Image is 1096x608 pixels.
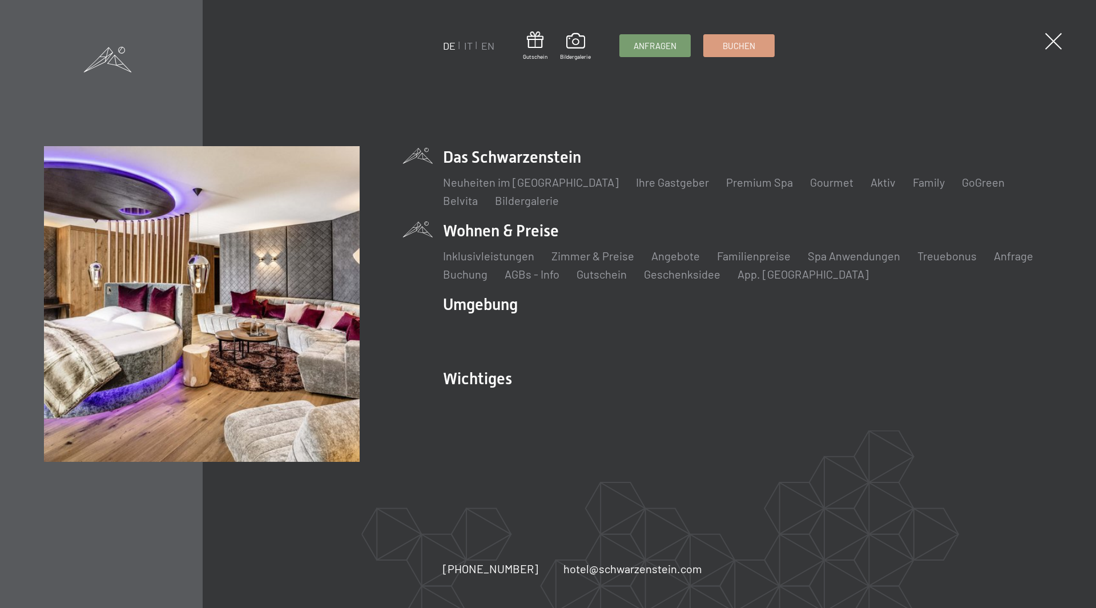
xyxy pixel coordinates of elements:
[523,31,547,61] a: Gutschein
[726,175,793,189] a: Premium Spa
[962,175,1005,189] a: GoGreen
[495,194,559,207] a: Bildergalerie
[523,53,547,61] span: Gutschein
[577,267,627,281] a: Gutschein
[551,249,634,263] a: Zimmer & Preise
[443,267,487,281] a: Buchung
[994,249,1033,263] a: Anfrage
[917,249,977,263] a: Treuebonus
[443,194,478,207] a: Belvita
[44,146,360,462] img: Wellnesshotel Südtirol SCHWARZENSTEIN - Wellnessurlaub in den Alpen, Wandern und Wellness
[871,175,896,189] a: Aktiv
[810,175,853,189] a: Gourmet
[704,35,774,57] a: Buchen
[808,249,900,263] a: Spa Anwendungen
[464,39,473,52] a: IT
[443,561,538,577] a: [PHONE_NUMBER]
[563,561,702,577] a: hotel@schwarzenstein.com
[443,39,456,52] a: DE
[443,175,619,189] a: Neuheiten im [GEOGRAPHIC_DATA]
[481,39,494,52] a: EN
[560,53,591,61] span: Bildergalerie
[443,249,534,263] a: Inklusivleistungen
[738,267,869,281] a: App. [GEOGRAPHIC_DATA]
[443,562,538,575] span: [PHONE_NUMBER]
[634,40,676,52] span: Anfragen
[636,175,709,189] a: Ihre Gastgeber
[505,267,559,281] a: AGBs - Info
[644,267,720,281] a: Geschenksidee
[717,249,791,263] a: Familienpreise
[913,175,945,189] a: Family
[560,33,591,61] a: Bildergalerie
[651,249,700,263] a: Angebote
[620,35,690,57] a: Anfragen
[723,40,755,52] span: Buchen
